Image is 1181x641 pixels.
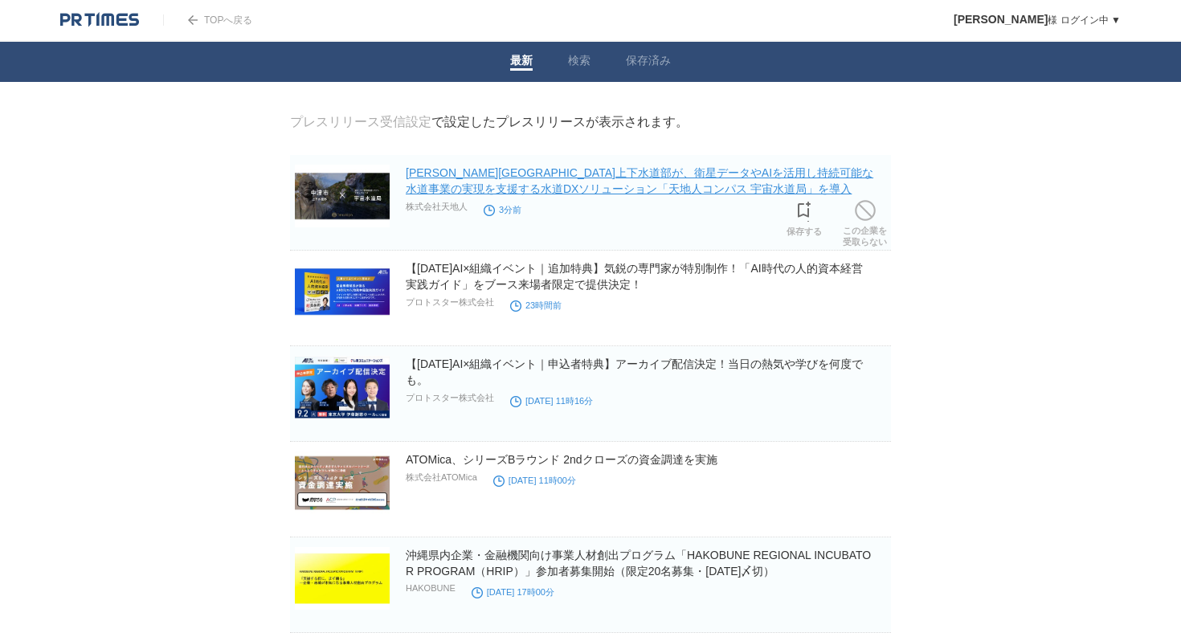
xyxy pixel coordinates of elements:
[295,165,390,227] img: 中津市上下水道部が、衛星データやAIを活用し持続可能な水道事業の実現を支援する水道DXソリューション「天地人コンパス 宇宙水道局」を導入
[843,196,887,247] a: この企業を受取らない
[510,300,562,310] time: 23時間前
[406,357,863,386] a: 【[DATE]AI×組織イベント｜申込者特典】アーカイブ配信決定！当日の熱気や学びを何度でも。
[295,356,390,418] img: 【9/2(火)AI×組織イベント｜申込者特典】アーカイブ配信決定！当日の熱気や学びを何度でも。
[295,451,390,514] img: ATOMica、シリーズBラウンド 2ndクローズの資金調達を実施
[188,15,198,25] img: arrow.png
[406,166,873,195] a: [PERSON_NAME][GEOGRAPHIC_DATA]上下水道部が、衛星データやAIを活用し持続可能な水道事業の実現を支援する水道DXソリューション「天地人コンパス 宇宙水道局」を導入
[510,396,593,406] time: [DATE] 11時16分
[406,472,477,484] p: 株式会社ATOMica
[787,197,822,237] a: 保存する
[406,296,494,308] p: プロトスター株式会社
[406,392,494,404] p: プロトスター株式会社
[568,54,590,71] a: 検索
[295,260,390,323] img: 【9/2(火)AI×組織イベント｜追加特典】気鋭の専門家が特別制作！「AI時代の人的資本経営 実践ガイド」をブース来場者限定で提供決定！
[406,549,871,578] a: 沖縄県内企業・金融機関向け事業人材創出プログラム「HAKOBUNE REGIONAL INCUBATOR PROGRAM（HRIP）」参加者募集開始（限定20名募集・[DATE]〆切）
[60,12,139,28] img: logo.png
[510,54,533,71] a: 最新
[472,587,554,597] time: [DATE] 17時00分
[954,14,1121,26] a: [PERSON_NAME]様 ログイン中 ▼
[493,476,576,485] time: [DATE] 11時00分
[406,583,456,593] p: HAKOBUNE
[954,13,1048,26] span: [PERSON_NAME]
[163,14,252,26] a: TOPへ戻る
[290,114,689,131] div: で設定したプレスリリースが表示されます。
[295,547,390,610] img: 沖縄県内企業・金融機関向け事業人材創出プログラム「HAKOBUNE REGIONAL INCUBATOR PROGRAM（HRIP）」参加者募集開始（限定20名募集・2025年8月22日〆切）
[484,205,521,214] time: 3分前
[406,262,863,291] a: 【[DATE]AI×組織イベント｜追加特典】気鋭の専門家が特別制作！「AI時代の人的資本経営 実践ガイド」をブース来場者限定で提供決定！
[626,54,671,71] a: 保存済み
[406,453,717,466] a: ATOMica、シリーズBラウンド 2ndクローズの資金調達を実施
[290,115,431,129] a: プレスリリース受信設定
[406,201,468,213] p: 株式会社天地人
